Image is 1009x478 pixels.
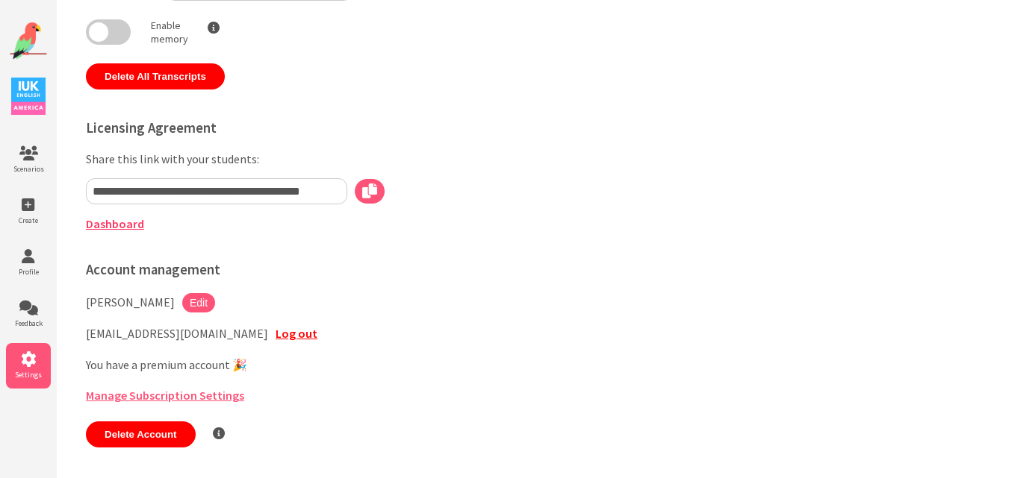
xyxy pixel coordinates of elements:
button: Delete All Transcripts [86,63,225,89]
button: Delete Account [86,421,196,447]
a: Manage Subscription Settings [86,388,244,403]
p: Share this link with your students: [86,151,622,166]
button: Edit [182,293,215,312]
h3: Account management [86,261,622,278]
img: IUK Logo [11,78,46,115]
span: Settings [6,370,51,380]
span: [EMAIL_ADDRESS][DOMAIN_NAME] [86,326,268,341]
p: [PERSON_NAME] [86,293,175,312]
a: Log out [276,326,317,341]
p: You have a premium account 🎉 [86,356,622,375]
span: Feedback [6,318,51,328]
span: Profile [6,267,51,277]
span: Scenarios [6,164,51,174]
p: Enable memory [151,19,188,45]
span: Create [6,216,51,225]
h3: Licensing Agreement [86,119,622,136]
a: Dashboard [86,216,144,231]
img: Website Logo [10,22,47,60]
